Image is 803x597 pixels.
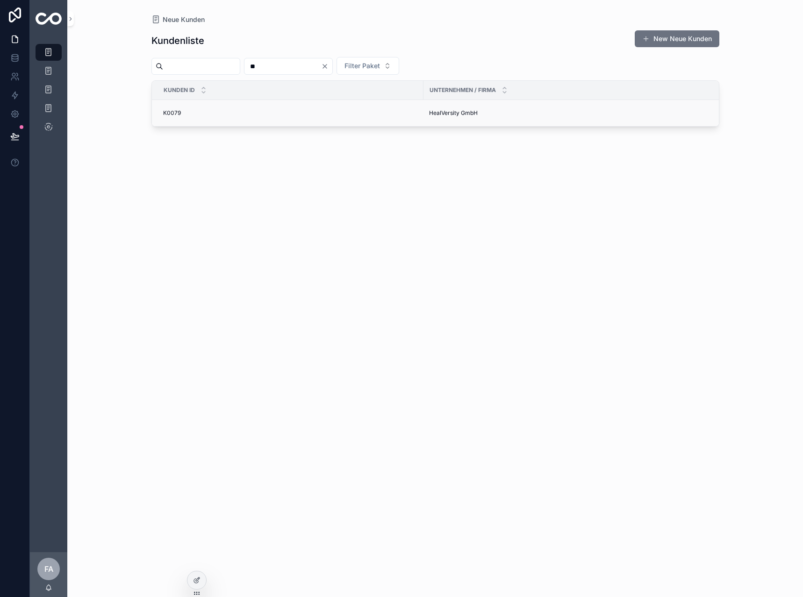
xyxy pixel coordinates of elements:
span: K0079 [163,109,181,117]
button: Select Button [337,57,399,75]
button: New Neue Kunden [635,30,719,47]
span: Neue Kunden [163,15,205,24]
a: HealVersity GmbH [429,109,720,117]
a: Neue Kunden [151,15,205,24]
img: App logo [36,13,62,25]
span: Unternehmen / Firma [430,86,496,94]
span: Filter Paket [344,61,380,71]
span: FA [44,563,53,575]
a: K0079 [163,109,418,117]
span: HealVersity GmbH [429,109,478,117]
h1: Kundenliste [151,34,204,47]
span: Kunden ID [164,86,195,94]
div: scrollable content [30,37,67,148]
button: Clear [321,63,332,70]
